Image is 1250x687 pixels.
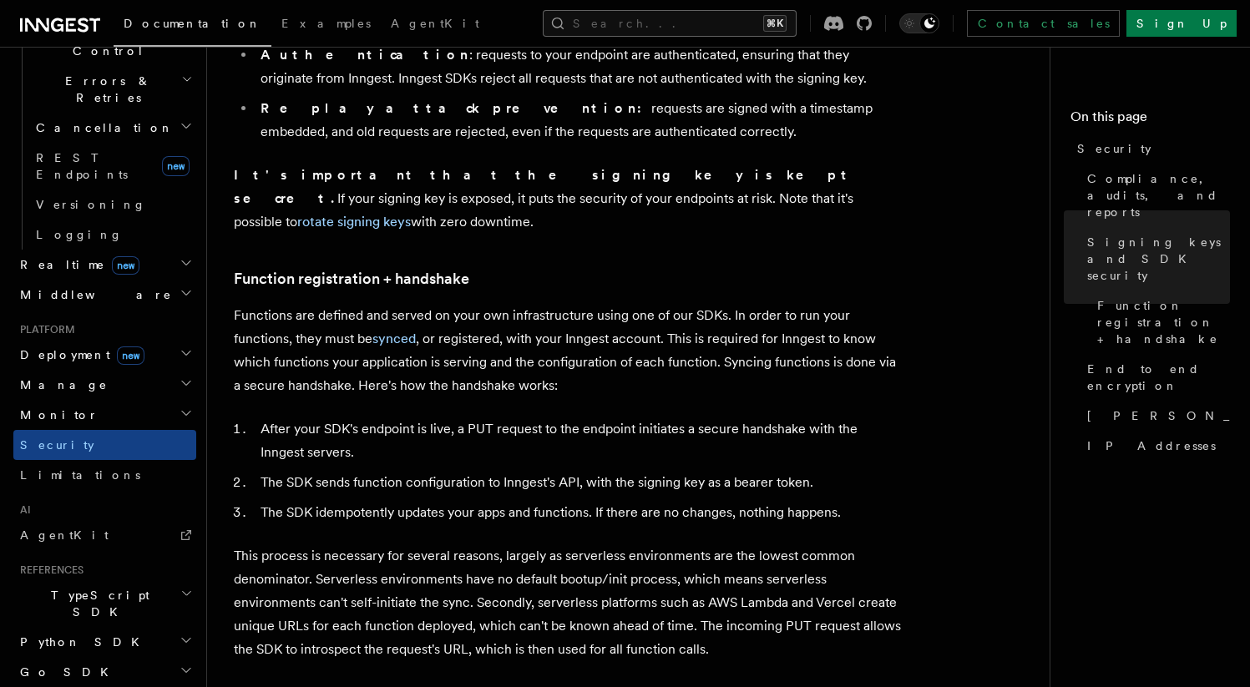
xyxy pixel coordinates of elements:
strong: Replay attack prevention: [261,100,651,116]
span: new [117,346,144,365]
button: Go SDK [13,657,196,687]
a: Security [13,430,196,460]
button: Search...⌘K [543,10,797,37]
strong: Authentication [261,47,469,63]
a: REST Endpointsnew [29,143,196,189]
a: Function registration + handshake [1091,290,1230,354]
li: The SDK sends function configuration to Inngest's API, with the signing key as a bearer token. [256,471,902,494]
a: AgentKit [13,520,196,550]
span: Errors & Retries [29,73,181,106]
a: Function registration + handshake [234,267,469,290]
a: End to end encryption [1080,354,1230,401]
a: Versioning [29,189,196,220]
a: Limitations [13,460,196,490]
span: Documentation [124,17,261,30]
span: Cancellation [29,119,174,136]
button: Deploymentnew [13,340,196,370]
h4: On this page [1070,107,1230,134]
a: Logging [29,220,196,250]
span: Manage [13,376,108,393]
span: Go SDK [13,664,119,680]
a: synced [372,331,416,346]
button: Toggle dark mode [899,13,939,33]
a: [PERSON_NAME] [1080,401,1230,431]
span: Security [20,438,94,452]
span: new [112,256,139,275]
p: If your signing key is exposed, it puts the security of your endpoints at risk. Note that it's po... [234,164,902,234]
span: References [13,563,84,577]
a: Security [1070,134,1230,164]
button: Cancellation [29,113,196,143]
span: AgentKit [20,528,109,542]
span: Signing keys and SDK security [1087,234,1230,284]
span: End to end encryption [1087,361,1230,394]
button: Manage [13,370,196,400]
button: Python SDK [13,627,196,657]
button: TypeScript SDK [13,580,196,627]
a: AgentKit [381,5,489,45]
span: AI [13,503,31,517]
span: Platform [13,323,75,336]
span: Python SDK [13,634,149,650]
button: Monitor [13,400,196,430]
span: Security [1077,140,1151,157]
span: Examples [281,17,371,30]
span: Deployment [13,346,144,363]
p: This process is necessary for several reasons, largely as serverless environments are the lowest ... [234,544,902,661]
span: new [162,156,190,176]
li: The SDK idempotently updates your apps and functions. If there are no changes, nothing happens. [256,501,902,524]
button: Realtimenew [13,250,196,280]
span: Realtime [13,256,139,273]
span: TypeScript SDK [13,587,180,620]
span: Limitations [20,468,140,482]
strong: It's important that the signing key is kept secret. [234,167,853,206]
span: IP Addresses [1087,437,1216,454]
span: AgentKit [391,17,479,30]
a: IP Addresses [1080,431,1230,461]
a: Examples [271,5,381,45]
a: Documentation [114,5,271,47]
p: Functions are defined and served on your own infrastructure using one of our SDKs. In order to ru... [234,304,902,397]
li: : requests to your endpoint are authenticated, ensuring that they originate from Inngest. Inngest... [256,43,902,90]
span: Middleware [13,286,172,303]
kbd: ⌘K [763,15,787,32]
span: Versioning [36,198,146,211]
a: Signing keys and SDK security [1080,227,1230,290]
button: Middleware [13,280,196,310]
li: requests are signed with a timestamp embedded, and old requests are rejected, even if the request... [256,97,902,144]
a: Contact sales [967,10,1120,37]
a: Sign Up [1126,10,1237,37]
span: Function registration + handshake [1097,297,1230,347]
span: REST Endpoints [36,151,128,181]
span: Monitor [13,407,99,423]
a: Compliance, audits, and reports [1080,164,1230,227]
li: After your SDK's endpoint is live, a PUT request to the endpoint initiates a secure handshake wit... [256,417,902,464]
button: Errors & Retries [29,66,196,113]
span: Compliance, audits, and reports [1087,170,1230,220]
span: Logging [36,228,123,241]
a: rotate signing keys [297,214,411,230]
